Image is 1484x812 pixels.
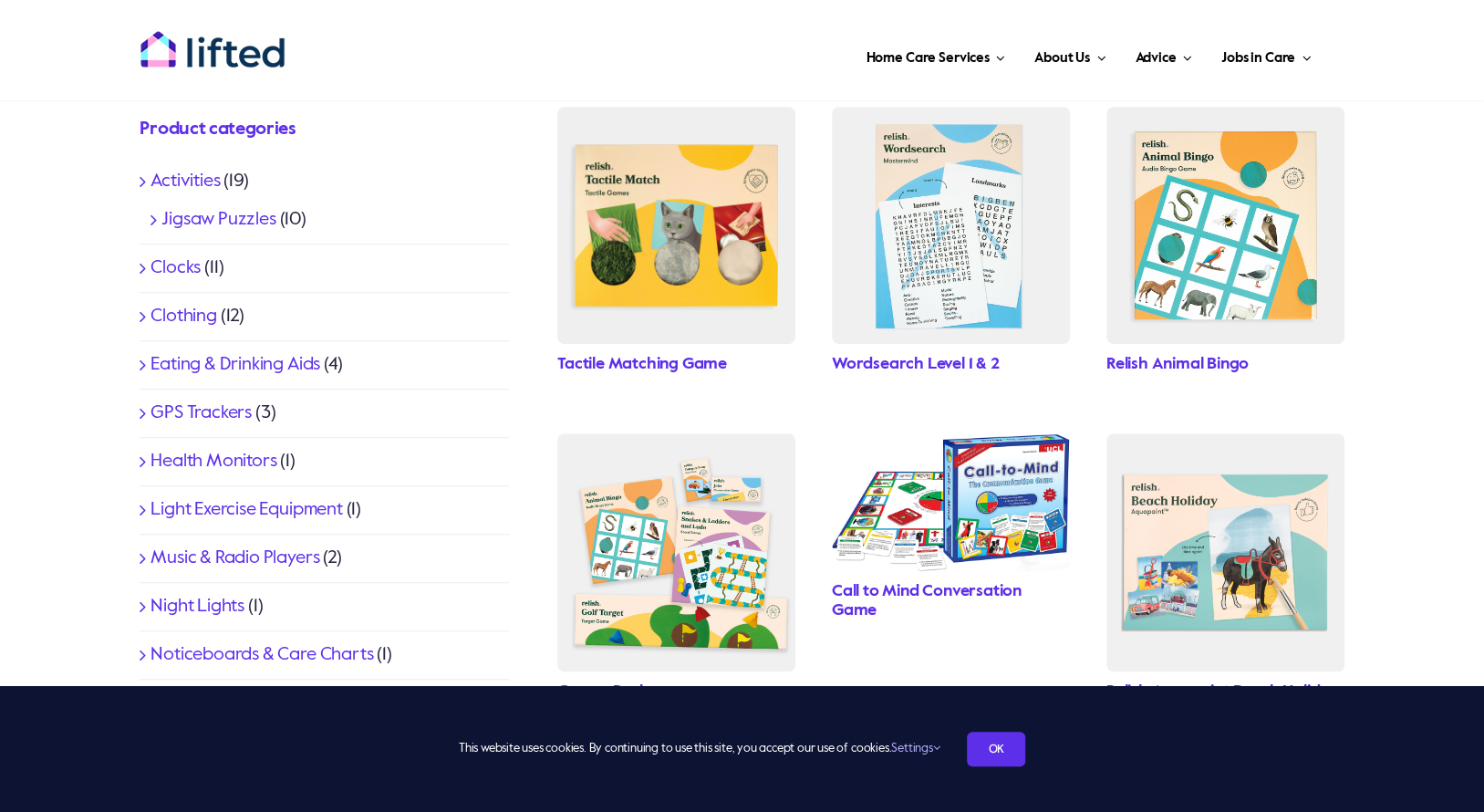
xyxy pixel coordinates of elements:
span: (1) [346,501,360,519]
a: Health Monitors [150,453,276,471]
a: 1___media_library_original_2000_2000 [832,107,1070,125]
a: Clocks [150,259,201,277]
span: (3) [255,404,275,422]
span: (4) [324,356,342,374]
a: Jobs in Care [1216,27,1317,82]
a: Activities [150,172,220,191]
a: Clothing [150,307,216,326]
span: (10) [279,211,306,229]
h4: Product categories [140,117,509,142]
a: Jigsaw Puzzles [161,211,275,229]
span: (11) [204,259,223,277]
a: Call To Mind Game [832,433,1070,452]
a: Relish aquapaint by the beach for dementia [1106,433,1344,452]
a: Wordsearch Level 1 & 2 [832,356,1000,372]
a: Light Exercise Equipment [150,501,342,519]
span: (12) [221,307,244,326]
span: Home Care Services [866,44,989,73]
nav: Main Menu [345,27,1317,82]
a: Music & Radio Players [150,549,319,567]
a: Games Pack [557,683,649,700]
a: GPS Trackers [150,404,252,422]
span: Jobs in Care [1221,44,1295,73]
span: (1) [377,646,391,664]
span: This website uses cookies. By continuing to use this site, you accept our use of cookies. [459,734,939,764]
a: Relish Animal Bingo [1106,356,1249,372]
a: Noticeboards & Care Charts [150,646,373,664]
span: (1) [248,598,263,616]
a: Eating & Drinking Aids [150,356,320,374]
a: 1 [1106,107,1344,125]
span: (1) [280,453,295,471]
a: Home Care Services [860,27,1011,82]
a: About Us [1029,27,1111,82]
a: Call to Mind Conversation Game [832,583,1022,619]
a: Tactile Matching Game [557,356,727,372]
img: Call to mind game [832,433,1070,571]
a: Night Lights [150,598,244,616]
a: Relish Aquapaint Beach Holiday [1106,683,1339,700]
a: Settings [891,743,939,755]
a: OK [967,732,1025,766]
span: (2) [323,549,341,567]
a: tactile_1 [557,107,795,125]
a: Advice [1129,27,1197,82]
a: lifted-logo [140,30,285,48]
span: Advice [1135,44,1176,73]
span: (19) [223,172,248,191]
span: About Us [1034,44,1090,73]
a: games_bundle [557,433,795,452]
